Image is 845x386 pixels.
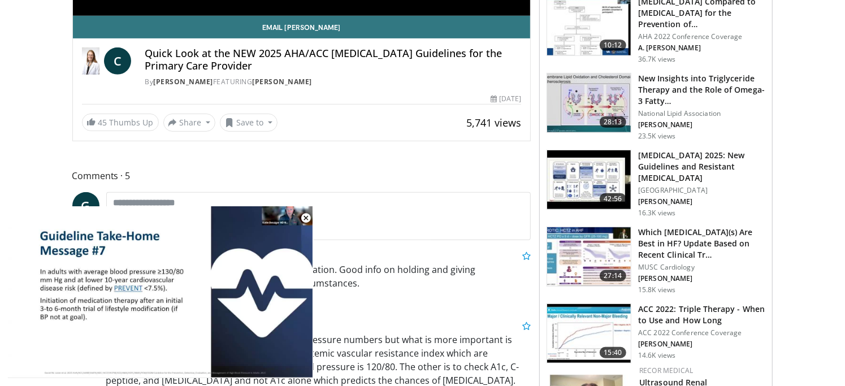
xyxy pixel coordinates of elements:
[638,44,765,53] p: A. [PERSON_NAME]
[638,109,765,118] p: National Lipid Association
[220,114,278,132] button: Save to
[547,227,631,286] img: dc76ff08-18a3-4688-bab3-3b82df187678.150x105_q85_crop-smart_upscale.jpg
[547,73,765,141] a: 28:13 New Insights into Triglyceride Therapy and the Role of Omega-3 Fatty… National Lipid Associ...
[600,116,627,128] span: 28:13
[106,263,531,290] p: Thank you, very informative and concise presentation. Good info on holding and giving [MEDICAL_DA...
[547,73,631,132] img: 45ea033d-f728-4586-a1ce-38957b05c09e.150x105_q85_crop-smart_upscale.jpg
[547,303,765,363] a: 15:40 ACC 2022: Triple Therapy - When to Use and How Long ACC 2022 Conference Coverage [PERSON_NA...
[638,274,765,283] p: [PERSON_NAME]
[82,114,159,131] a: 45 Thumbs Up
[72,192,99,219] a: G
[638,150,765,184] h3: [MEDICAL_DATA] 2025: New Guidelines and Resistant [MEDICAL_DATA]
[294,206,317,230] button: Close
[82,47,100,75] img: Dr. Catherine P. Benziger
[547,150,631,209] img: 280bcb39-0f4e-42eb-9c44-b41b9262a277.150x105_q85_crop-smart_upscale.jpg
[600,347,627,358] span: 15:40
[72,168,531,183] span: Comments 5
[638,197,765,206] p: [PERSON_NAME]
[638,351,675,360] p: 14.6K views
[638,328,765,337] p: ACC 2022 Conference Coverage
[638,132,675,141] p: 23.5K views
[638,186,765,195] p: [GEOGRAPHIC_DATA]
[638,285,675,294] p: 15.8K views
[638,227,765,261] h3: Which [MEDICAL_DATA](s) Are Best in HF? Update Based on Recent Clinical Tr…
[638,340,765,349] p: [PERSON_NAME]
[639,366,693,375] a: Recor Medical
[600,193,627,205] span: 42:56
[547,304,631,363] img: 9cc0c993-ed59-4664-aa07-2acdd981abd5.150x105_q85_crop-smart_upscale.jpg
[547,150,765,218] a: 42:56 [MEDICAL_DATA] 2025: New Guidelines and Resistant [MEDICAL_DATA] [GEOGRAPHIC_DATA] [PERSON_...
[8,206,313,378] video-js: Video Player
[145,47,521,72] h4: Quick Look at the NEW 2025 AHA/ACC [MEDICAL_DATA] Guidelines for the Primary Care Provider
[638,55,675,64] p: 36.7K views
[145,77,521,87] div: By FEATURING
[98,117,107,128] span: 45
[153,77,213,86] a: [PERSON_NAME]
[600,40,627,51] span: 10:12
[600,270,627,281] span: 27:14
[638,73,765,107] h3: New Insights into Triglyceride Therapy and the Role of Omega-3 Fatty…
[104,47,131,75] a: C
[163,114,216,132] button: Share
[638,120,765,129] p: [PERSON_NAME]
[638,303,765,326] h3: ACC 2022: Triple Therapy - When to Use and How Long
[638,32,765,41] p: AHA 2022 Conference Coverage
[638,263,765,272] p: MUSC Cardiology
[466,116,521,129] span: 5,741 views
[491,94,521,104] div: [DATE]
[252,77,312,86] a: [PERSON_NAME]
[638,209,675,218] p: 16.3K views
[547,227,765,294] a: 27:14 Which [MEDICAL_DATA](s) Are Best in HF? Update Based on Recent Clinical Tr… MUSC Cardiology...
[73,16,531,38] a: Email [PERSON_NAME]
